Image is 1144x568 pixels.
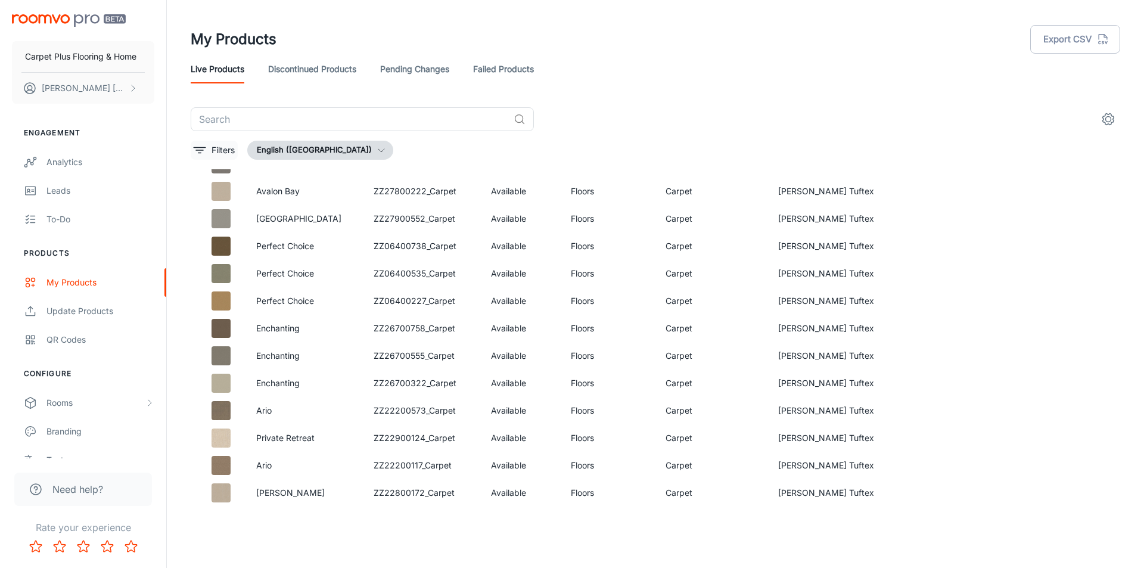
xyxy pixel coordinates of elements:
a: Pending Changes [380,55,449,83]
td: ZZ27900552_Carpet [364,205,481,232]
td: Carpet [656,397,769,424]
td: Available [481,479,561,507]
a: Perfect Choice [256,268,314,278]
td: [PERSON_NAME] Tuftex [769,507,886,534]
td: ZZ26700322_Carpet [364,370,481,397]
button: Rate 3 star [71,535,95,558]
td: ZZ22700113_Carpet [364,507,481,534]
div: To-do [46,213,154,226]
td: Floors [561,424,656,452]
p: [PERSON_NAME] [PERSON_NAME] [42,82,126,95]
td: Floors [561,479,656,507]
div: Branding [46,425,154,438]
td: [PERSON_NAME] Tuftex [769,342,886,370]
td: ZZ26700758_Carpet [364,315,481,342]
td: Floors [561,342,656,370]
td: Carpet [656,232,769,260]
td: Floors [561,370,656,397]
a: Perfect Choice [256,241,314,251]
div: Leads [46,184,154,197]
a: Discontinued Products [268,55,356,83]
td: Carpet [656,342,769,370]
td: [PERSON_NAME] Tuftex [769,479,886,507]
button: English ([GEOGRAPHIC_DATA]) [247,141,393,160]
td: Floors [561,452,656,479]
td: Available [481,205,561,232]
td: [PERSON_NAME] Tuftex [769,178,886,205]
td: ZZ06400227_Carpet [364,287,481,315]
td: Floors [561,397,656,424]
td: Available [481,287,561,315]
td: Carpet [656,315,769,342]
button: settings [1096,107,1120,131]
div: Rooms [46,396,145,409]
td: Floors [561,507,656,534]
a: Avalon Bay [256,186,300,196]
td: Floors [561,260,656,287]
td: Carpet [656,424,769,452]
td: Floors [561,315,656,342]
h1: My Products [191,29,276,50]
td: ZZ06400535_Carpet [364,260,481,287]
a: Failed Products [473,55,534,83]
td: ZZ26700555_Carpet [364,342,481,370]
a: Perfect Choice [256,296,314,306]
td: Available [481,507,561,534]
td: Carpet [656,370,769,397]
td: Available [481,178,561,205]
td: Carpet [656,205,769,232]
p: Rate your experience [10,520,157,535]
a: [GEOGRAPHIC_DATA] [256,213,341,224]
td: ZZ22900124_Carpet [364,424,481,452]
div: QR Codes [46,333,154,346]
td: Carpet [656,452,769,479]
td: Floors [561,287,656,315]
td: Carpet [656,178,769,205]
td: Available [481,370,561,397]
td: Available [481,260,561,287]
span: Need help? [52,482,103,496]
td: Carpet [656,479,769,507]
td: Floors [561,178,656,205]
td: Floors [561,205,656,232]
td: Available [481,342,561,370]
a: Enchanting [256,350,300,361]
td: Available [481,424,561,452]
a: Live Products [191,55,244,83]
button: Rate 4 star [95,535,119,558]
button: Carpet Plus Flooring & Home [12,41,154,72]
div: My Products [46,276,154,289]
td: ZZ22800172_Carpet [364,479,481,507]
td: Available [481,315,561,342]
td: Carpet [656,507,769,534]
td: [PERSON_NAME] Tuftex [769,287,886,315]
td: Carpet [656,287,769,315]
button: filter [191,141,238,160]
td: [PERSON_NAME] Tuftex [769,232,886,260]
td: ZZ22200573_Carpet [364,397,481,424]
td: [PERSON_NAME] Tuftex [769,424,886,452]
td: Carpet [656,260,769,287]
a: Ario [256,405,272,415]
div: Texts [46,454,154,467]
td: [PERSON_NAME] Tuftex [769,260,886,287]
button: Rate 2 star [48,535,71,558]
a: Enchanting [256,323,300,333]
input: Search [191,107,509,131]
td: Available [481,232,561,260]
p: Filters [212,144,235,157]
td: [PERSON_NAME] Tuftex [769,397,886,424]
a: Ario [256,460,272,470]
td: Available [481,452,561,479]
td: [PERSON_NAME] Tuftex [769,452,886,479]
button: Rate 5 star [119,535,143,558]
td: [PERSON_NAME] Tuftex [769,315,886,342]
a: [PERSON_NAME] [256,488,325,498]
td: ZZ22200117_Carpet [364,452,481,479]
td: ZZ06400738_Carpet [364,232,481,260]
td: Floors [561,232,656,260]
td: [PERSON_NAME] Tuftex [769,370,886,397]
a: Private Retreat [256,433,315,443]
button: [PERSON_NAME] [PERSON_NAME] [12,73,154,104]
button: Export CSV [1030,25,1120,54]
